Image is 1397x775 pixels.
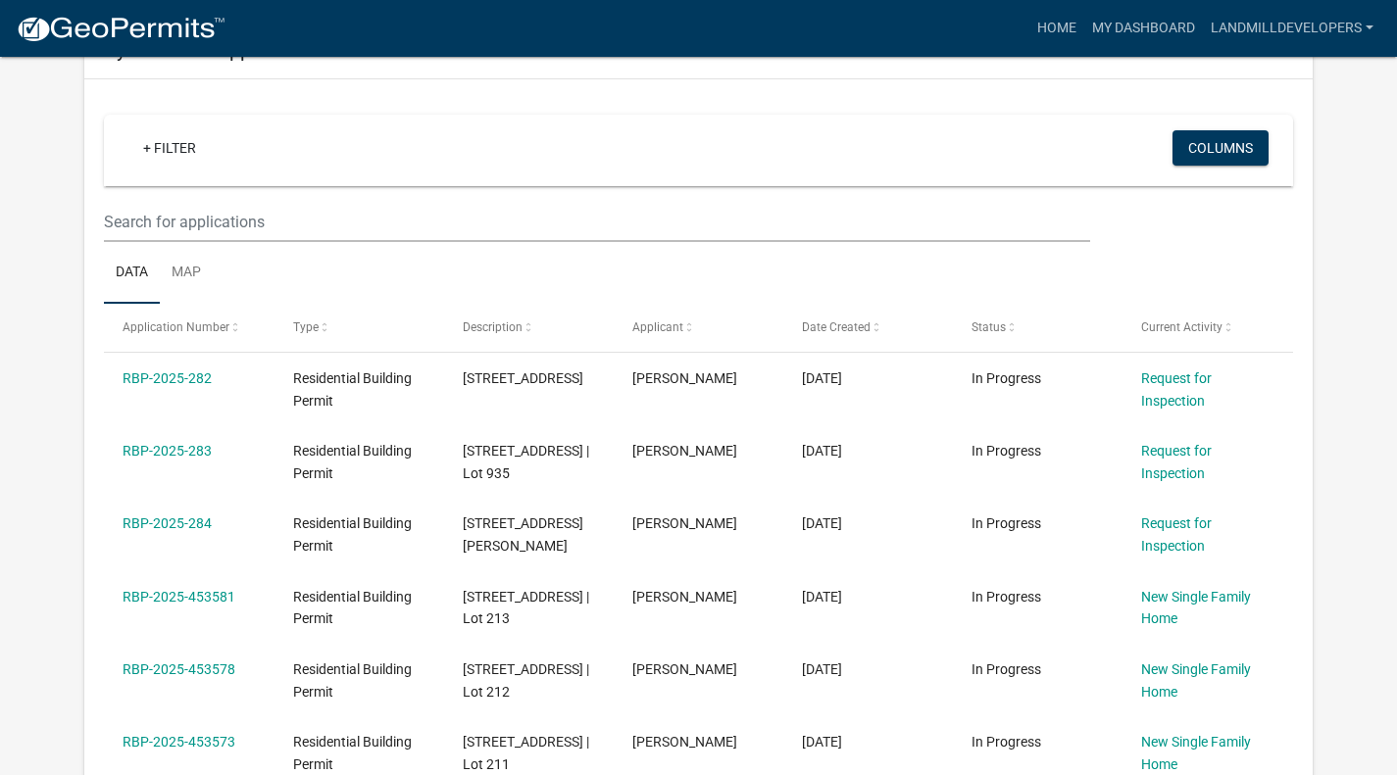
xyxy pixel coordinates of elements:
[123,515,212,531] a: RBP-2025-284
[160,242,213,305] a: Map
[802,320,871,334] span: Date Created
[123,661,235,677] a: RBP-2025-453578
[972,443,1041,459] span: In Progress
[1141,661,1251,700] a: New Single Family Home
[463,320,523,334] span: Description
[1029,10,1084,47] a: Home
[123,370,212,386] a: RBP-2025-282
[293,661,412,700] span: Residential Building Permit
[104,242,160,305] a: Data
[293,515,412,554] span: Residential Building Permit
[1141,320,1222,334] span: Current Activity
[972,589,1041,605] span: In Progress
[444,304,614,351] datatable-header-cell: Description
[802,443,842,459] span: 07/22/2025
[802,370,842,386] span: 07/22/2025
[123,589,235,605] a: RBP-2025-453581
[463,443,589,481] span: 6216 Pleasant Run, Charlestown IN 47111 | Lot 935
[802,589,842,605] span: 07/22/2025
[293,734,412,772] span: Residential Building Permit
[293,370,412,409] span: Residential Building Permit
[104,304,274,351] datatable-header-cell: Application Number
[1141,515,1212,554] a: Request for Inspection
[632,661,737,677] span: Edwin Miller
[293,443,412,481] span: Residential Building Permit
[614,304,783,351] datatable-header-cell: Applicant
[293,589,412,627] span: Residential Building Permit
[1123,304,1292,351] datatable-header-cell: Current Activity
[783,304,953,351] datatable-header-cell: Date Created
[123,443,212,459] a: RBP-2025-283
[1141,734,1251,772] a: New Single Family Home
[632,589,737,605] span: Edwin Miller
[972,515,1041,531] span: In Progress
[632,443,737,459] span: Edwin Miller
[972,320,1006,334] span: Status
[463,589,589,627] span: 4640 Red Tail Ridge, Jeffersonville IN 47130 | Lot 213
[293,320,319,334] span: Type
[1084,10,1203,47] a: My Dashboard
[1203,10,1381,47] a: landmilldevelopers
[463,370,583,386] span: 6504 21st Century Drive Charlestown IN 47111 | Lot 1011
[632,734,737,750] span: Edwin Miller
[972,370,1041,386] span: In Progress
[1172,130,1269,166] button: Columns
[274,304,443,351] datatable-header-cell: Type
[802,661,842,677] span: 07/22/2025
[972,661,1041,677] span: In Progress
[463,661,589,700] span: 4642 Red Tail Ridge, Jeffersonville IN 47130 | Lot 212
[632,320,683,334] span: Applicant
[632,370,737,386] span: Edwin Miller
[463,515,583,554] span: 6318 John Wayne Drive, Charlestown IN 47111 | Lot 902
[123,734,235,750] a: RBP-2025-453573
[972,734,1041,750] span: In Progress
[953,304,1123,351] datatable-header-cell: Status
[1141,443,1212,481] a: Request for Inspection
[802,734,842,750] span: 07/22/2025
[127,130,212,166] a: + Filter
[1141,589,1251,627] a: New Single Family Home
[104,202,1089,242] input: Search for applications
[463,734,589,772] span: 4644 Red Tail Ridge, Jeffersonville, IN 47130 | Lot 211
[1141,370,1212,409] a: Request for Inspection
[632,515,737,531] span: Edwin Miller
[802,515,842,531] span: 07/22/2025
[123,320,229,334] span: Application Number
